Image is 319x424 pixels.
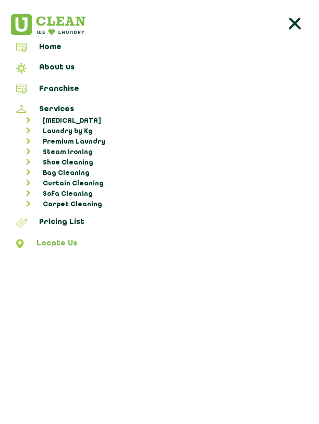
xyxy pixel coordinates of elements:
a: About us [4,63,315,77]
a: Services [4,105,315,116]
a: Locate Us [4,239,315,252]
a: Home [4,43,315,55]
img: UClean Laundry and Dry Cleaning [4,14,85,35]
a: Laundry by Kg [14,126,315,137]
a: Shoe Cleaning [14,158,315,168]
a: Pricing List [4,218,315,231]
a: Franchise [4,85,315,97]
a: Sofa Cleaning [14,189,315,199]
a: Carpet Cleaning [14,199,315,210]
a: Bag Cleaning [14,168,315,179]
a: Steam Ironing [14,147,315,158]
a: Premium Laundry [14,137,315,147]
a: [MEDICAL_DATA] [14,116,315,126]
a: Curtain Cleaning [14,179,315,189]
